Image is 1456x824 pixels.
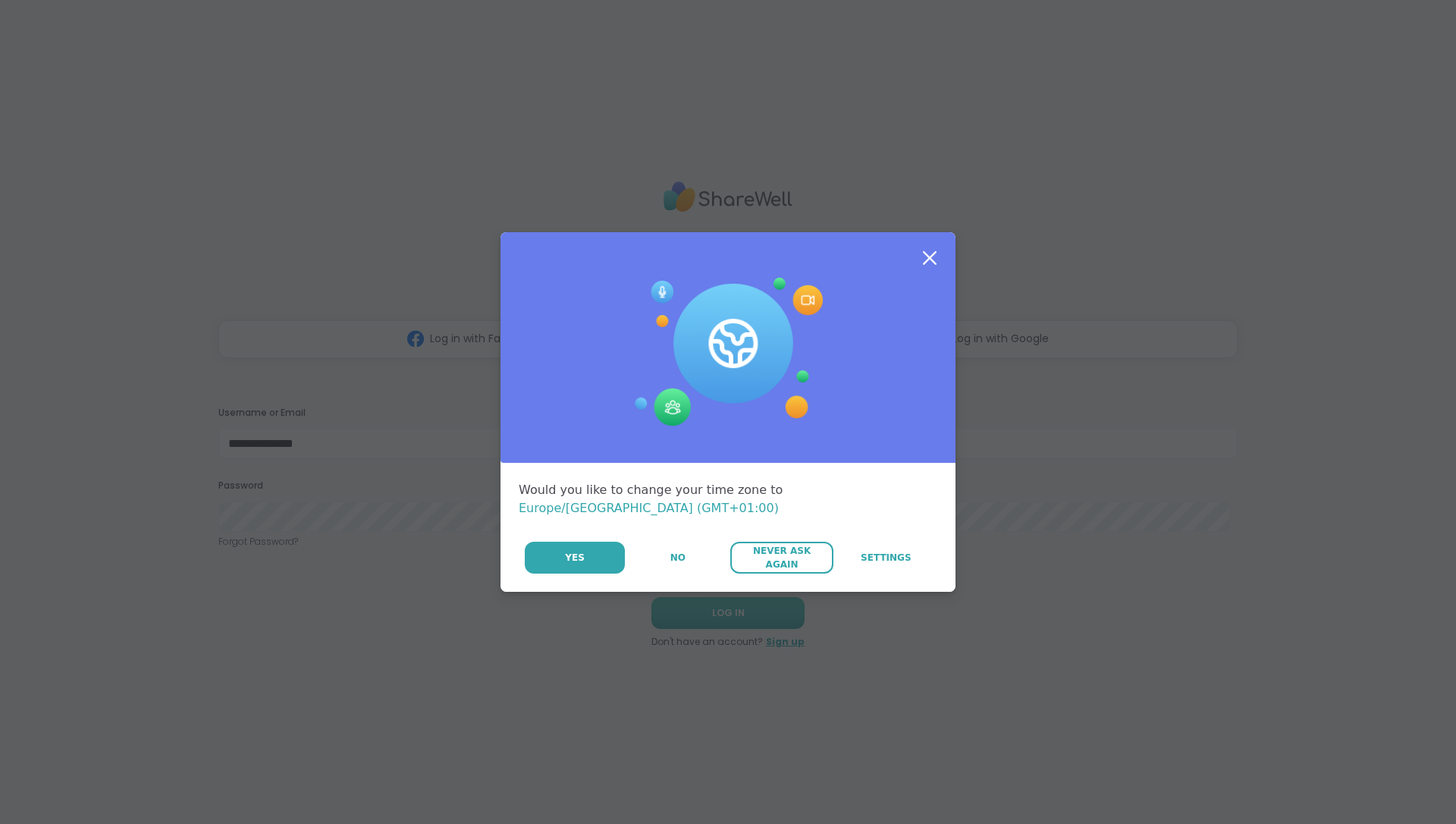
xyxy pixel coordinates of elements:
[565,551,585,565] span: Yes
[633,278,823,426] img: Session Experience
[835,542,937,574] a: Settings
[670,551,686,565] span: No
[626,542,729,574] button: No
[519,501,779,515] span: Europe/[GEOGRAPHIC_DATA] (GMT+01:00)
[525,542,625,574] button: Yes
[730,542,833,574] button: Never Ask Again
[519,481,937,517] div: Would you like to change your time zone to
[861,551,912,565] span: Settings
[738,544,825,571] span: Never Ask Again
